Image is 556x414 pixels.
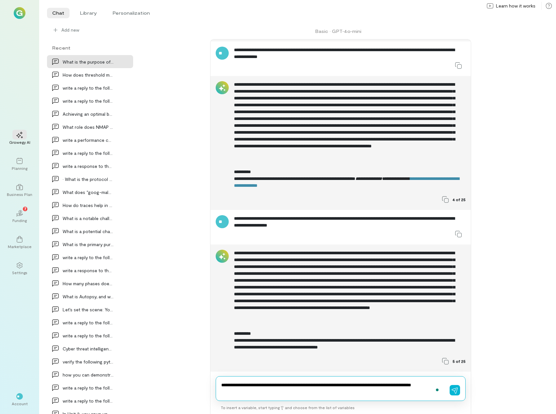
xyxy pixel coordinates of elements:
[63,293,114,300] div: What is Autopsy, and what is its primary purpose…
[63,71,114,78] div: How does threshold monitoring work in anomaly det…
[453,197,466,202] span: 4 of 25
[63,332,114,339] div: write a reply to the following and include a fact…
[63,58,114,65] div: What is the purpose of SNORT rules in an Intrusio…
[8,179,31,202] a: Business Plan
[63,84,114,91] div: write a reply to the following to include a new f…
[63,384,114,391] div: write a reply to the following to include a fact…
[63,97,114,104] div: write a reply to the following to include a fact…
[453,359,466,364] span: 5 of 25
[63,267,114,274] div: write a response to the following to include a fa…
[63,306,114,313] div: Let’s set the scene: You get to complete this sto…
[12,401,28,406] div: Account
[63,254,114,261] div: write a reply to the following to include a fact…
[8,153,31,176] a: Planning
[63,397,114,404] div: write a reply to the following to include a fact:…
[221,382,442,395] textarea: To enrich screen reader interactions, please activate Accessibility in Grammarly extension settings
[63,202,114,209] div: How do traces help in understanding system behavi…
[107,8,155,18] li: Personalization
[63,280,114,287] div: How many phases does the Abstract Digital Forensi…
[24,206,26,212] span: 7
[12,218,27,223] div: Funding
[63,215,114,222] div: What is a notable challenge associated with cloud…
[75,8,102,18] li: Library
[7,192,32,197] div: Business Plan
[216,401,466,414] div: To insert a variable, start typing ‘[’ and choose from the list of variables
[8,126,31,150] a: Growegy AI
[63,371,114,378] div: how you can demonstrate an exploit using CVE-2023…
[63,124,114,130] div: What role does NMAP play in incident response pro…
[63,137,114,143] div: write a performance comments for an ITNC in the N…
[496,3,535,9] span: Learn how it works
[9,140,30,145] div: Growegy AI
[63,189,114,196] div: What does “goog-malware-shavar” mean inside the T…
[8,257,31,280] a: Settings
[12,166,27,171] div: Planning
[63,150,114,156] div: write a reply to the following to include a new f…
[8,244,32,249] div: Marketplace
[63,358,114,365] div: verify the following python code: from flask_unsi…
[63,228,114,235] div: What is a potential challenge in cloud investigat…
[12,270,27,275] div: Settings
[63,176,114,183] div: • What is the protocol SSDP? Why would it be good…
[8,205,31,228] a: Funding
[63,241,114,248] div: What is the primary purpose of chkrootkit and rkh…
[63,111,114,117] div: Achieving an optimal balance between security and…
[63,163,114,170] div: write a response to the following to include a fa…
[8,231,31,254] a: Marketplace
[47,8,69,18] li: Chat
[47,44,133,51] div: Recent
[63,319,114,326] div: write a reply to the following to include a fact…
[63,345,114,352] div: Cyber threat intelligence platforms (TIPs) offer…
[61,27,128,33] span: Add new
